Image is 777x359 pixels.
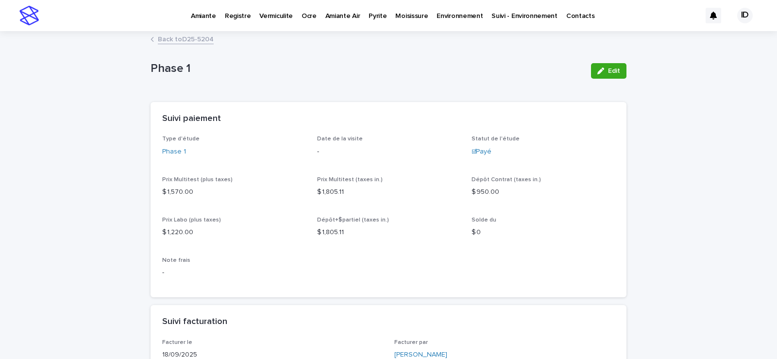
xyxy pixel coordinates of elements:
[472,187,615,197] p: $ 950.00
[472,147,491,157] a: ☑Payé
[317,227,460,238] p: $ 1,805.11
[19,6,39,25] img: stacker-logo-s-only.png
[162,317,227,327] h2: Suivi facturation
[162,147,186,157] a: Phase 1
[608,68,620,74] span: Edit
[317,136,363,142] span: Date de la visite
[162,217,221,223] span: Prix Labo (plus taxes)
[151,62,583,76] p: Phase 1
[162,136,200,142] span: Type d'étude
[162,227,305,238] p: $ 1,220.00
[472,227,615,238] p: $ 0
[317,187,460,197] p: $ 1,805.11
[394,340,428,345] span: Facturer par
[162,177,233,183] span: Prix Multitest (plus taxes)
[472,177,541,183] span: Dépôt Contrat (taxes in.)
[472,136,520,142] span: Statut de l'étude
[158,33,214,44] a: Back toD25-5204
[162,257,190,263] span: Note frais
[162,340,192,345] span: Facturer le
[317,177,383,183] span: Prix Multitest (taxes in.)
[737,8,753,23] div: ID
[472,217,496,223] span: Solde du
[591,63,626,79] button: Edit
[317,147,460,157] p: -
[162,268,615,278] p: -
[162,187,305,197] p: $ 1,570.00
[162,114,221,124] h2: Suivi paiement
[317,217,389,223] span: Dépôt+$partiel (taxes in.)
